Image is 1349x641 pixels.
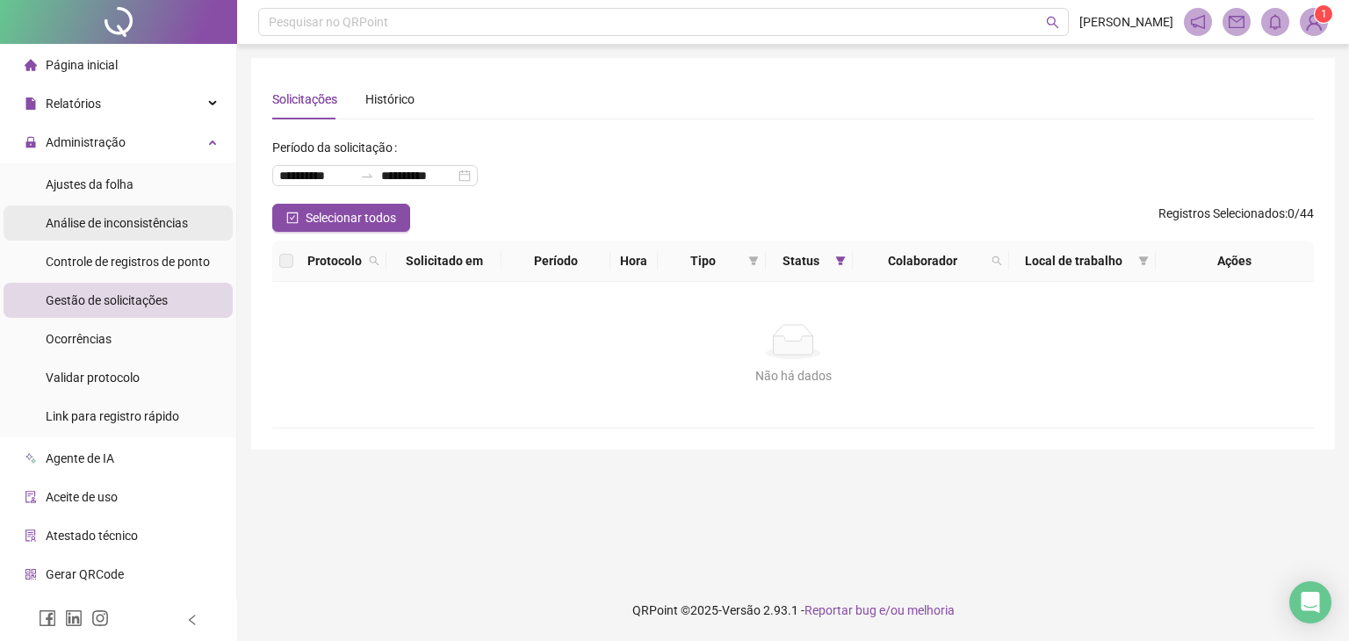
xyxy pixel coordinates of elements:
span: swap-right [360,169,374,183]
span: mail [1229,14,1244,30]
span: Versão [722,603,761,617]
span: lock [25,136,37,148]
span: Local de trabalho [1016,251,1130,270]
div: Ações [1163,251,1307,270]
span: Página inicial [46,58,118,72]
th: Solicitado em [386,241,501,282]
span: instagram [91,609,109,627]
span: bell [1267,14,1283,30]
th: Período [501,241,610,282]
span: filter [1135,248,1152,274]
span: [PERSON_NAME] [1079,12,1173,32]
span: linkedin [65,609,83,627]
div: Histórico [365,90,415,109]
span: Registros Selecionados [1158,206,1285,220]
sup: Atualize o seu contato no menu Meus Dados [1315,5,1332,23]
th: Hora [610,241,657,282]
span: search [369,256,379,266]
span: filter [748,256,759,266]
span: home [25,59,37,71]
img: 82407 [1301,9,1327,35]
span: 1 [1321,8,1327,20]
span: search [365,248,383,274]
span: Tipo [665,251,742,270]
span: filter [835,256,846,266]
span: audit [25,491,37,503]
span: notification [1190,14,1206,30]
span: filter [832,248,849,274]
div: Solicitações [272,90,337,109]
div: Open Intercom Messenger [1289,581,1331,623]
span: solution [25,529,37,542]
span: search [1046,16,1059,29]
span: Reportar bug e/ou melhoria [804,603,955,617]
span: Ajustes da folha [46,177,133,191]
span: search [992,256,1002,266]
span: filter [1138,256,1149,266]
span: Selecionar todos [306,208,396,227]
span: Análise de inconsistências [46,216,188,230]
span: filter [745,248,762,274]
span: : 0 / 44 [1158,204,1314,232]
span: Protocolo [307,251,362,270]
span: to [360,169,374,183]
span: Status [773,251,828,270]
span: Ocorrências [46,332,112,346]
span: Controle de registros de ponto [46,255,210,269]
span: Link para registro rápido [46,409,179,423]
div: Não há dados [293,366,1293,385]
span: left [186,614,198,626]
span: Agente de IA [46,451,114,465]
span: qrcode [25,568,37,580]
span: Validar protocolo [46,371,140,385]
span: check-square [286,212,299,224]
span: facebook [39,609,56,627]
span: Gerar QRCode [46,567,124,581]
span: Atestado técnico [46,529,138,543]
span: file [25,97,37,110]
button: Selecionar todos [272,204,410,232]
span: search [988,248,1006,274]
span: Aceite de uso [46,490,118,504]
footer: QRPoint © 2025 - 2.93.1 - [237,580,1349,641]
span: Gestão de solicitações [46,293,168,307]
span: Relatórios [46,97,101,111]
label: Período da solicitação [272,133,404,162]
span: Colaborador [860,251,985,270]
span: Administração [46,135,126,149]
